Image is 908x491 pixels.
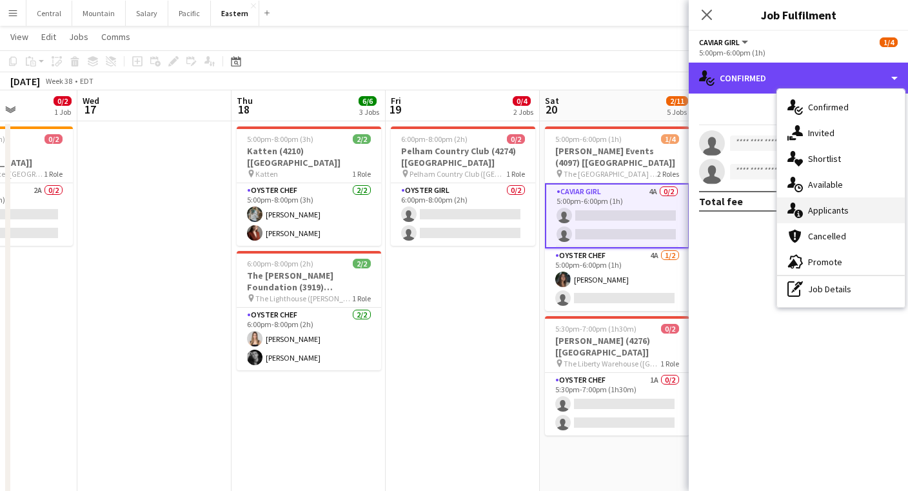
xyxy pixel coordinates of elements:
[237,183,381,246] app-card-role: Oyster Chef2/25:00pm-8:00pm (3h)[PERSON_NAME][PERSON_NAME]
[545,145,689,168] h3: [PERSON_NAME] Events (4097) [[GEOGRAPHIC_DATA]]
[689,63,908,94] div: Confirmed
[391,145,535,168] h3: Pelham Country Club (4274) [[GEOGRAPHIC_DATA]]
[699,195,743,208] div: Total fee
[359,107,379,117] div: 3 Jobs
[26,1,72,26] button: Central
[661,324,679,334] span: 0/2
[353,259,371,268] span: 2/2
[391,126,535,246] app-job-card: 6:00pm-8:00pm (2h)0/2Pelham Country Club (4274) [[GEOGRAPHIC_DATA]] Pelham Country Club ([GEOGRAP...
[10,75,40,88] div: [DATE]
[777,146,905,172] div: Shortlist
[777,120,905,146] div: Invited
[391,95,401,106] span: Fri
[689,6,908,23] h3: Job Fulfilment
[352,294,371,303] span: 1 Role
[80,76,94,86] div: EDT
[545,183,689,248] app-card-role: Caviar Girl4A0/25:00pm-6:00pm (1h)
[69,31,88,43] span: Jobs
[54,96,72,106] span: 0/2
[410,169,506,179] span: Pelham Country Club ([GEOGRAPHIC_DATA], [GEOGRAPHIC_DATA])
[513,96,531,106] span: 0/4
[247,259,313,268] span: 6:00pm-8:00pm (2h)
[43,76,75,86] span: Week 38
[64,28,94,45] a: Jobs
[401,134,468,144] span: 6:00pm-8:00pm (2h)
[699,37,750,47] button: Caviar Girl
[5,28,34,45] a: View
[564,169,657,179] span: The [GEOGRAPHIC_DATA] ([GEOGRAPHIC_DATA], [GEOGRAPHIC_DATA])
[237,270,381,293] h3: The [PERSON_NAME] Foundation (3919) [[GEOGRAPHIC_DATA]]
[555,134,622,144] span: 5:00pm-6:00pm (1h)
[255,294,352,303] span: The Lighthouse ([PERSON_NAME])
[777,276,905,302] div: Job Details
[10,31,28,43] span: View
[81,102,99,117] span: 17
[506,169,525,179] span: 1 Role
[543,102,559,117] span: 20
[699,37,740,47] span: Caviar Girl
[235,102,253,117] span: 18
[564,359,660,368] span: The Liberty Warehouse ([GEOGRAPHIC_DATA], [GEOGRAPHIC_DATA])
[237,95,253,106] span: Thu
[666,96,688,106] span: 2/11
[83,95,99,106] span: Wed
[660,359,679,368] span: 1 Role
[880,37,898,47] span: 1/4
[391,183,535,246] app-card-role: Oyster Girl0/26:00pm-8:00pm (2h)
[777,94,905,120] div: Confirmed
[352,169,371,179] span: 1 Role
[41,31,56,43] span: Edit
[545,316,689,436] app-job-card: 5:30pm-7:00pm (1h30m)0/2[PERSON_NAME] (4276) [[GEOGRAPHIC_DATA]] The Liberty Warehouse ([GEOGRAPH...
[237,251,381,370] app-job-card: 6:00pm-8:00pm (2h)2/2The [PERSON_NAME] Foundation (3919) [[GEOGRAPHIC_DATA]] The Lighthouse ([PER...
[359,96,377,106] span: 6/6
[168,1,211,26] button: Pacific
[657,169,679,179] span: 2 Roles
[72,1,126,26] button: Mountain
[545,248,689,311] app-card-role: Oyster Chef4A1/25:00pm-6:00pm (1h)[PERSON_NAME]
[211,1,259,26] button: Eastern
[44,134,63,144] span: 0/2
[545,126,689,311] app-job-card: 5:00pm-6:00pm (1h)1/4[PERSON_NAME] Events (4097) [[GEOGRAPHIC_DATA]] The [GEOGRAPHIC_DATA] ([GEOG...
[777,197,905,223] div: Applicants
[126,1,168,26] button: Salary
[555,324,637,334] span: 5:30pm-7:00pm (1h30m)
[237,308,381,370] app-card-role: Oyster Chef2/26:00pm-8:00pm (2h)[PERSON_NAME][PERSON_NAME]
[36,28,61,45] a: Edit
[44,169,63,179] span: 1 Role
[777,249,905,275] div: Promote
[353,134,371,144] span: 2/2
[237,126,381,246] app-job-card: 5:00pm-8:00pm (3h)2/2Katten (4210) [[GEOGRAPHIC_DATA]] Katten1 RoleOyster Chef2/25:00pm-8:00pm (3...
[101,31,130,43] span: Comms
[777,172,905,197] div: Available
[389,102,401,117] span: 19
[247,134,313,144] span: 5:00pm-8:00pm (3h)
[545,373,689,436] app-card-role: Oyster Chef1A0/25:30pm-7:00pm (1h30m)
[545,95,559,106] span: Sat
[96,28,135,45] a: Comms
[237,145,381,168] h3: Katten (4210) [[GEOGRAPHIC_DATA]]
[545,335,689,358] h3: [PERSON_NAME] (4276) [[GEOGRAPHIC_DATA]]
[507,134,525,144] span: 0/2
[54,107,71,117] div: 1 Job
[777,223,905,249] div: Cancelled
[661,134,679,144] span: 1/4
[667,107,687,117] div: 5 Jobs
[255,169,278,179] span: Katten
[699,48,898,57] div: 5:00pm-6:00pm (1h)
[513,107,533,117] div: 2 Jobs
